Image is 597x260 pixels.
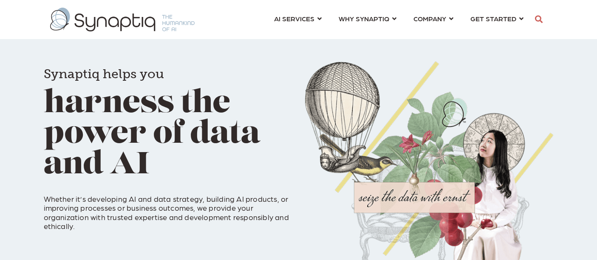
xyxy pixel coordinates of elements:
[274,13,314,24] span: AI SERVICES
[339,11,396,26] a: WHY SYNAPTIQ
[339,13,389,24] span: WHY SYNAPTIQ
[470,11,523,26] a: GET STARTED
[44,55,292,181] h1: harness the power of data and AI
[470,13,516,24] span: GET STARTED
[266,4,532,35] nav: menu
[44,238,133,260] iframe: Embedded CTA
[50,8,195,31] img: synaptiq logo-1
[150,238,260,260] iframe: Embedded CTA
[274,11,322,26] a: AI SERVICES
[413,11,453,26] a: COMPANY
[413,13,446,24] span: COMPANY
[44,66,164,82] span: Synaptiq helps you
[44,185,292,231] p: Whether it’s developing AI and data strategy, building AI products, or improving processes or bus...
